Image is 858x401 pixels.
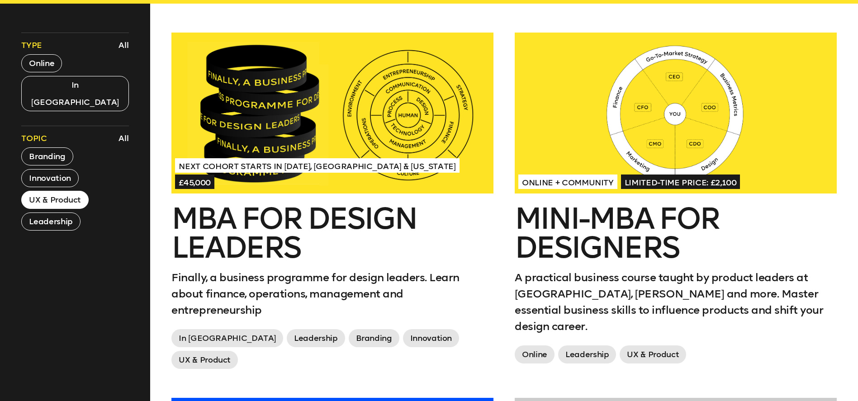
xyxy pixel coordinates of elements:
span: Online [515,345,555,363]
span: Branding [349,329,399,347]
span: £45,000 [175,175,214,189]
span: Online + Community [518,175,617,189]
button: Online [21,54,62,72]
h2: MBA for Design Leaders [171,204,493,262]
span: Leadership [287,329,345,347]
span: UX & Product [620,345,686,363]
span: Limited-time price: £2,100 [621,175,740,189]
button: UX & Product [21,191,89,209]
a: Next Cohort Starts in [DATE], [GEOGRAPHIC_DATA] & [US_STATE]£45,000MBA for Design LeadersFinally,... [171,33,493,373]
button: In [GEOGRAPHIC_DATA] [21,76,128,111]
span: Leadership [558,345,616,363]
span: UX & Product [171,351,238,369]
span: Next Cohort Starts in [DATE], [GEOGRAPHIC_DATA] & [US_STATE] [175,158,459,173]
button: All [116,38,131,53]
h2: Mini-MBA for Designers [515,204,836,262]
span: In [GEOGRAPHIC_DATA] [171,329,283,347]
button: Leadership [21,212,80,231]
p: A practical business course taught by product leaders at [GEOGRAPHIC_DATA], [PERSON_NAME] and mor... [515,269,836,335]
span: Type [21,40,42,51]
a: Online + CommunityLimited-time price: £2,100Mini-MBA for DesignersA practical business course tau... [515,33,836,367]
span: Innovation [403,329,459,347]
p: Finally, a business programme for design leaders. Learn about finance, operations, management and... [171,269,493,318]
span: Topic [21,133,47,144]
button: All [116,131,131,146]
button: Innovation [21,169,78,187]
button: Branding [21,147,73,165]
